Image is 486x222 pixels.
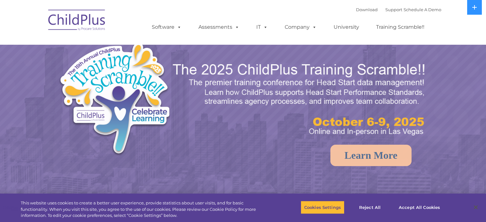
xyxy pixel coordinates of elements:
button: Accept All Cookies [395,201,444,214]
font: | [356,7,441,12]
img: ChildPlus by Procare Solutions [45,5,109,37]
button: Reject All [350,201,390,214]
a: Training Scramble!! [370,21,431,34]
a: Software [145,21,188,34]
a: University [327,21,366,34]
a: Assessments [192,21,246,34]
a: Learn More [330,145,412,166]
a: IT [250,21,274,34]
button: Cookies Settings [301,201,344,214]
a: Schedule A Demo [404,7,441,12]
div: This website uses cookies to create a better user experience, provide statistics about user visit... [21,200,267,219]
a: Support [385,7,402,12]
a: Company [278,21,323,34]
a: Download [356,7,378,12]
button: Close [469,200,483,214]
